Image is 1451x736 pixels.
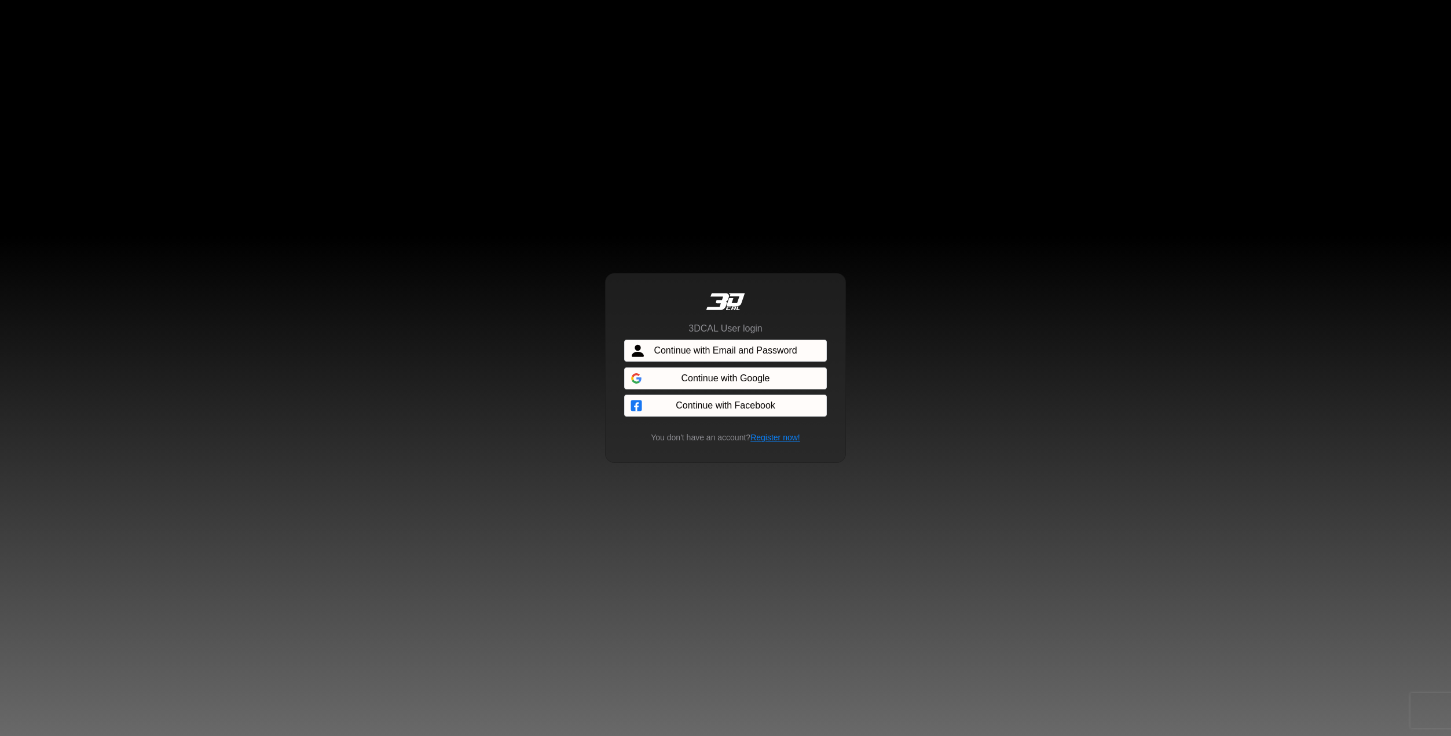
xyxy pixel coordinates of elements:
textarea: Type your message and hit 'Enter' [6,301,221,342]
span: Conversation [6,362,78,370]
iframe: Botón de Acceder con Google [618,366,833,392]
div: Articles [149,342,221,378]
button: Continue with Email and Password [624,340,827,362]
div: Minimize live chat window [190,6,218,34]
div: FAQs [78,342,149,378]
div: Chat with us now [78,61,212,76]
h6: 3DCAL User login [688,323,762,334]
button: Continue with Facebook [624,395,827,417]
span: Continue with Email and Password [654,344,797,358]
small: You don't have an account? [644,432,807,444]
div: Navigation go back [13,60,30,77]
span: Continue with Facebook [676,399,775,413]
span: We're online! [67,136,160,246]
a: Register now! [750,433,800,442]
